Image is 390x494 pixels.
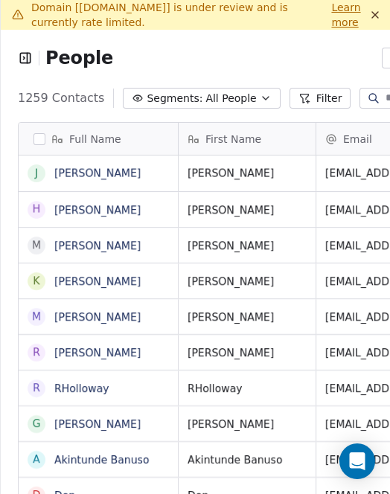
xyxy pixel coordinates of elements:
[290,88,351,109] button: Filter
[18,89,104,107] span: 1259 Contacts
[188,202,307,217] span: [PERSON_NAME]
[54,382,109,394] a: RHolloway
[19,123,178,155] div: Full Name
[54,418,141,430] a: [PERSON_NAME]
[54,347,141,359] a: [PERSON_NAME]
[188,274,307,289] span: [PERSON_NAME]
[147,91,202,106] span: Segments:
[54,167,141,179] a: [PERSON_NAME]
[188,309,307,324] span: [PERSON_NAME]
[205,91,256,106] span: All People
[69,132,121,147] span: Full Name
[188,417,307,432] span: [PERSON_NAME]
[54,240,141,251] a: [PERSON_NAME]
[205,132,261,147] span: First Name
[33,452,40,467] div: A
[33,344,40,360] div: r
[33,202,41,217] div: H
[54,204,141,216] a: [PERSON_NAME]
[45,47,113,69] span: People
[339,443,375,479] div: Open Intercom Messenger
[188,381,307,396] span: RHolloway
[31,1,288,28] span: Domain [[DOMAIN_NAME]] is under review and is currently rate limited.
[33,416,41,432] div: G
[33,273,39,289] div: K
[188,452,307,467] span: Akintunde Banuso
[343,132,372,147] span: Email
[179,123,316,155] div: First Name
[54,311,141,323] a: [PERSON_NAME]
[188,238,307,253] span: [PERSON_NAME]
[188,345,307,360] span: [PERSON_NAME]
[54,275,141,287] a: [PERSON_NAME]
[32,237,41,253] div: M
[188,166,307,181] span: [PERSON_NAME]
[54,454,149,466] a: Akintunde Banuso
[32,309,41,324] div: M
[33,380,40,396] div: R
[35,166,38,182] div: J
